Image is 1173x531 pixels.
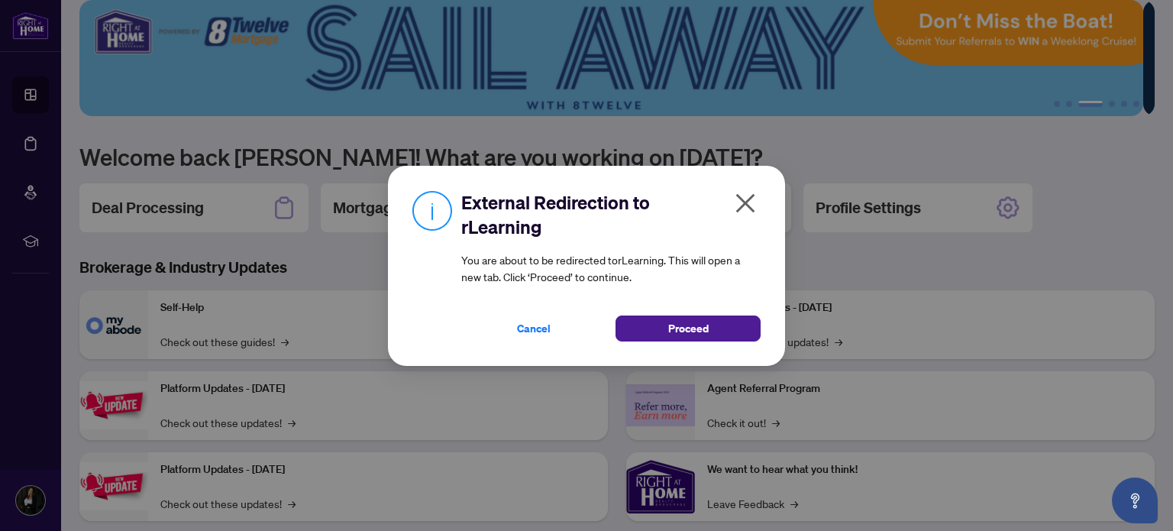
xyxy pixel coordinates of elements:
[668,316,709,341] span: Proceed
[616,316,761,342] button: Proceed
[517,316,551,341] span: Cancel
[461,190,761,342] div: You are about to be redirected to rLearning . This will open a new tab. Click ‘Proceed’ to continue.
[461,316,606,342] button: Cancel
[412,190,452,231] img: Info Icon
[461,190,761,239] h2: External Redirection to rLearning
[1112,478,1158,523] button: Open asap
[733,191,758,215] span: close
